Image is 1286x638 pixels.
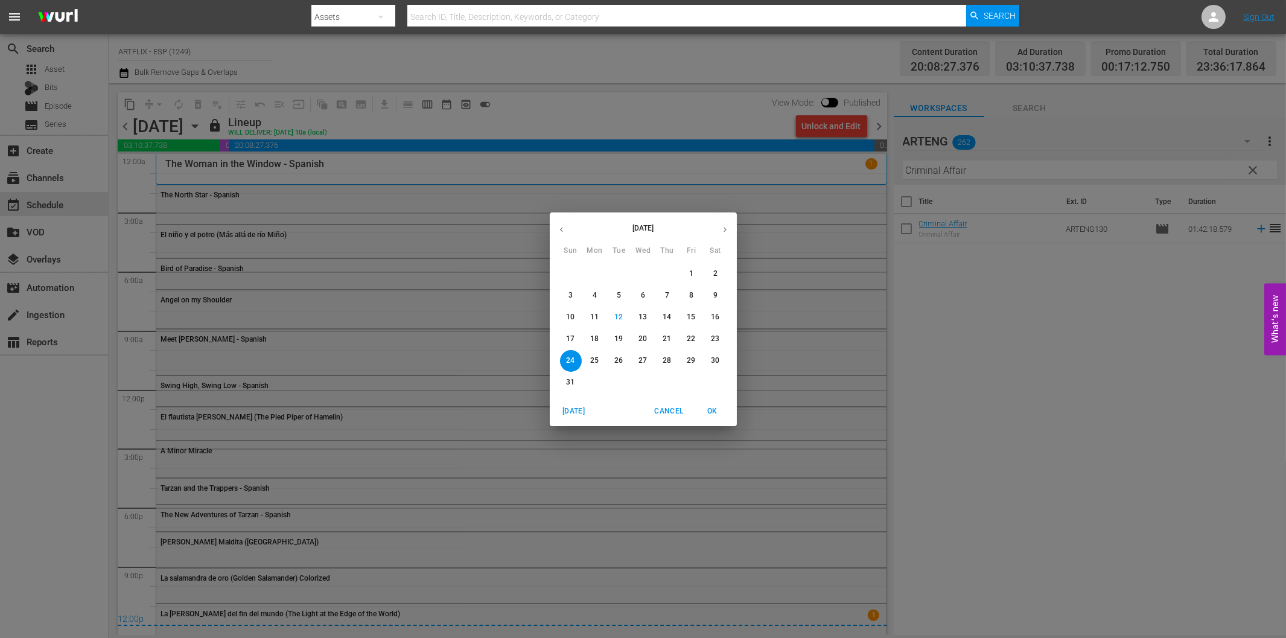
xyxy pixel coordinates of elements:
[590,312,599,322] p: 11
[711,312,719,322] p: 16
[693,401,732,421] button: OK
[584,285,606,307] button: 4
[698,405,727,418] span: OK
[711,356,719,366] p: 30
[687,312,695,322] p: 15
[705,263,727,285] button: 2
[608,245,630,257] span: Tue
[1264,283,1286,355] button: Open Feedback Widget
[632,285,654,307] button: 6
[566,377,575,388] p: 31
[713,290,718,301] p: 9
[657,328,678,350] button: 21
[638,356,647,366] p: 27
[705,328,727,350] button: 23
[608,350,630,372] button: 26
[632,350,654,372] button: 27
[641,290,645,301] p: 6
[614,334,623,344] p: 19
[687,334,695,344] p: 22
[584,328,606,350] button: 18
[559,405,588,418] span: [DATE]
[566,312,575,322] p: 10
[681,350,702,372] button: 29
[566,356,575,366] p: 24
[689,290,693,301] p: 8
[555,401,593,421] button: [DATE]
[593,290,597,301] p: 4
[638,334,647,344] p: 20
[681,307,702,328] button: 15
[681,263,702,285] button: 1
[632,245,654,257] span: Wed
[617,290,621,301] p: 5
[614,312,623,322] p: 12
[687,356,695,366] p: 29
[560,245,582,257] span: Sun
[584,350,606,372] button: 25
[705,285,727,307] button: 9
[681,245,702,257] span: Fri
[663,334,671,344] p: 21
[608,328,630,350] button: 19
[566,334,575,344] p: 17
[663,312,671,322] p: 14
[608,307,630,328] button: 12
[590,356,599,366] p: 25
[632,307,654,328] button: 13
[608,285,630,307] button: 5
[560,285,582,307] button: 3
[663,356,671,366] p: 28
[1243,12,1275,22] a: Sign Out
[665,290,669,301] p: 7
[681,285,702,307] button: 8
[560,350,582,372] button: 24
[711,334,719,344] p: 23
[29,3,87,31] img: ans4CAIJ8jUAAAAAAAAAAAAAAAAAAAAAAAAgQb4GAAAAAAAAAAAAAAAAAAAAAAAAJMjXAAAAAAAAAAAAAAAAAAAAAAAAgAT5G...
[573,223,713,234] p: [DATE]
[689,269,693,279] p: 1
[649,401,688,421] button: Cancel
[713,269,718,279] p: 2
[705,350,727,372] button: 30
[632,328,654,350] button: 20
[584,307,606,328] button: 11
[614,356,623,366] p: 26
[584,245,606,257] span: Mon
[568,290,573,301] p: 3
[638,312,647,322] p: 13
[705,245,727,257] span: Sat
[657,307,678,328] button: 14
[560,328,582,350] button: 17
[681,328,702,350] button: 22
[657,285,678,307] button: 7
[560,372,582,394] button: 31
[590,334,599,344] p: 18
[705,307,727,328] button: 16
[654,405,683,418] span: Cancel
[7,10,22,24] span: menu
[984,5,1016,27] span: Search
[657,245,678,257] span: Thu
[560,307,582,328] button: 10
[657,350,678,372] button: 28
